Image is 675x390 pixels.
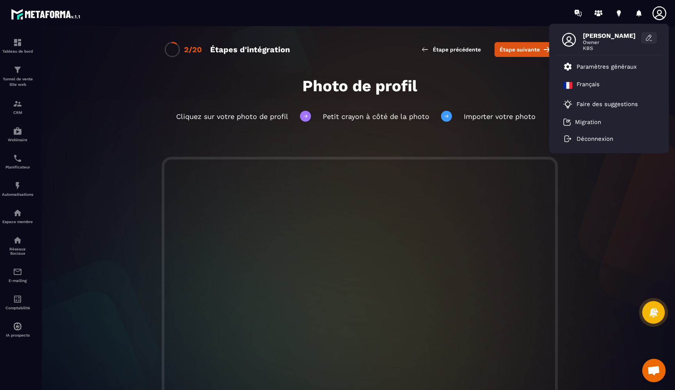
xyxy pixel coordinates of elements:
[2,247,33,255] p: Réseaux Sociaux
[577,135,613,142] p: Déconnexion
[2,93,33,121] a: formationformationCRM
[2,49,33,53] p: Tableau de bord
[13,322,22,331] img: automations
[2,148,33,175] a: schedulerschedulerPlanificateur
[433,46,481,53] span: Étape précédente
[2,175,33,202] a: automationsautomationsAutomatisations
[101,77,618,95] h1: Photo de profil
[642,359,666,382] div: Ouvrir le chat
[2,32,33,59] a: formationformationTableau de bord
[323,112,429,121] span: Petit crayon à côté de la photo
[2,230,33,261] a: social-networksocial-networkRéseaux Sociaux
[495,42,555,57] button: Étape suivante
[563,62,637,71] a: Paramètres généraux
[2,110,33,115] p: CRM
[13,208,22,218] img: automations
[176,112,288,121] span: Cliquez sur votre photo de profil
[2,192,33,197] p: Automatisations
[2,202,33,230] a: automationsautomationsEspace membre
[13,99,22,108] img: formation
[2,220,33,224] p: Espace membre
[583,45,641,51] span: KBS
[2,333,33,337] p: IA prospects
[577,63,637,70] p: Paramètres généraux
[184,45,202,54] div: 2/20
[2,76,33,87] p: Tunnel de vente Site web
[13,126,22,136] img: automations
[563,118,601,126] a: Migration
[500,46,540,53] span: Étape suivante
[577,101,638,108] p: Faire des suggestions
[2,59,33,93] a: formationformationTunnel de vente Site web
[2,278,33,283] p: E-mailing
[13,65,22,74] img: formation
[210,45,290,54] div: Étapes d'intégration
[583,39,641,45] span: Owner
[577,81,600,90] p: Français
[11,7,81,21] img: logo
[13,38,22,47] img: formation
[13,181,22,190] img: automations
[2,138,33,142] p: Webinaire
[2,306,33,310] p: Comptabilité
[2,261,33,289] a: emailemailE-mailing
[13,236,22,245] img: social-network
[13,267,22,277] img: email
[563,99,645,109] a: Faire des suggestions
[415,43,487,57] button: Étape précédente
[2,165,33,169] p: Planificateur
[575,119,601,126] p: Migration
[2,289,33,316] a: accountantaccountantComptabilité
[464,112,536,121] span: Importer votre photo
[2,121,33,148] a: automationsautomationsWebinaire
[13,154,22,163] img: scheduler
[13,294,22,304] img: accountant
[583,32,641,39] span: [PERSON_NAME]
